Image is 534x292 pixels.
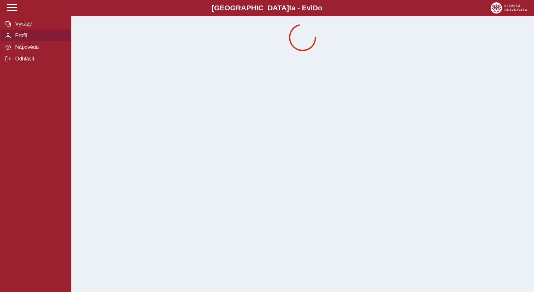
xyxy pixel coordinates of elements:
b: [GEOGRAPHIC_DATA] a - Evi [19,4,515,12]
span: Odhlásit [13,56,66,62]
span: t [289,4,291,12]
span: Profil [13,33,66,38]
span: o [318,4,323,12]
span: Nápověda [13,44,66,50]
span: Výkazy [13,21,66,27]
span: D [313,4,318,12]
img: logo_web_su.png [491,2,527,14]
